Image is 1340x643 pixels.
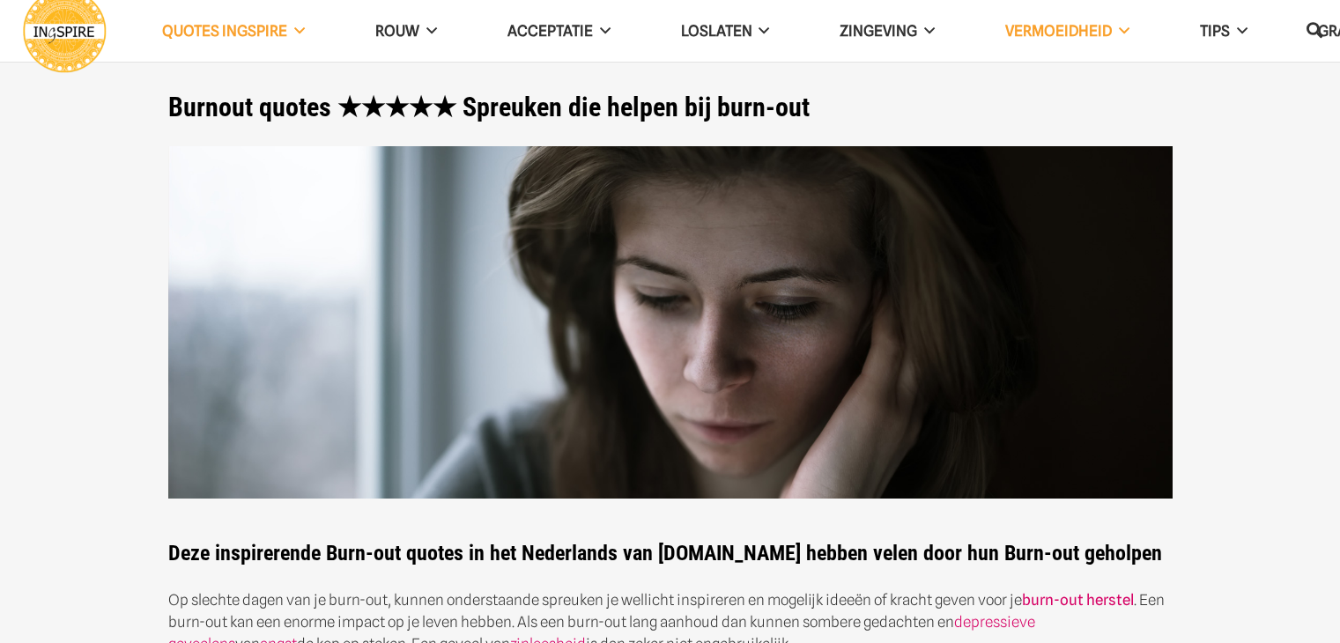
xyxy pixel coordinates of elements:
[1022,591,1134,609] a: burn-out herstel
[168,92,1173,123] h1: Burnout quotes ★★★★★ Spreuken die helpen bij burn-out
[127,9,340,54] a: QUOTES INGSPIRE
[646,9,805,54] a: Loslaten
[162,22,287,40] span: QUOTES INGSPIRE
[375,22,419,40] span: ROUW
[168,146,1173,499] img: Omgaan met negatieve gedachten en belemmerende valse overtuigingen en scriptpatronen - ingspire
[1005,22,1112,40] span: VERMOEIDHEID
[1297,10,1332,52] a: Zoeken
[340,9,472,54] a: ROUW
[507,22,593,40] span: Acceptatie
[472,9,646,54] a: Acceptatie
[840,22,917,40] span: Zingeving
[970,9,1165,54] a: VERMOEIDHEID
[1200,22,1230,40] span: TIPS
[804,9,970,54] a: Zingeving
[1165,9,1283,54] a: TIPS
[681,22,752,40] span: Loslaten
[168,541,1162,565] strong: Deze inspirerende Burn-out quotes in het Nederlands van [DOMAIN_NAME] hebben velen door hun Burn-...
